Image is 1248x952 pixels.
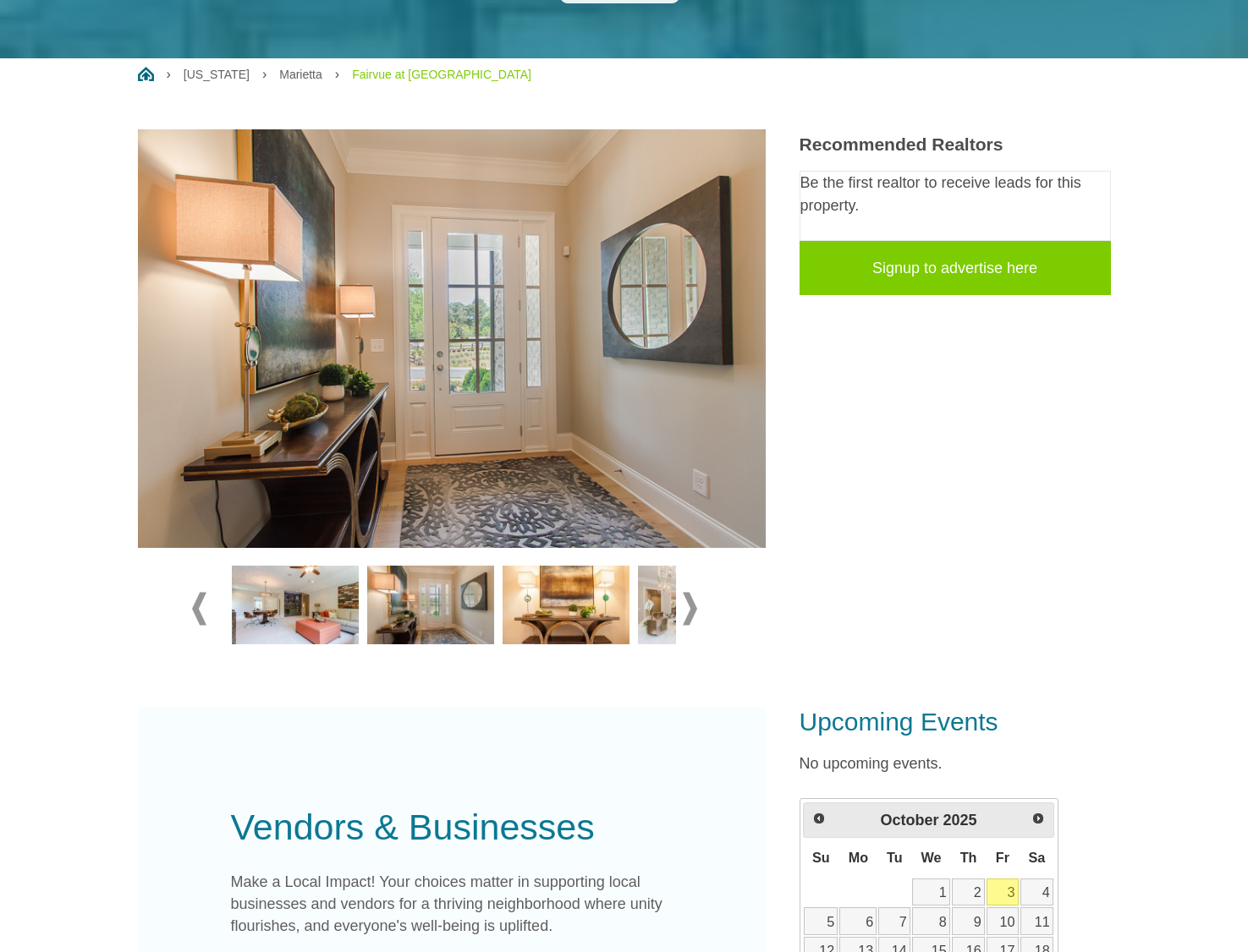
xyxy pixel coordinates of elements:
span: 2025 [943,812,976,829]
span: Next [1031,812,1045,825]
a: Prev [805,805,833,832]
span: Prev [812,812,826,825]
p: Make a Local Impact! Your choices matter in supporting local businesses and vendors for a thrivin... [231,872,673,938]
p: Be the first realtor to receive leads for this property. [800,172,1110,217]
a: 4 [1020,878,1053,906]
h3: Recommended Realtors [800,134,1111,155]
h3: Upcoming Events [800,707,1111,737]
span: October [880,812,938,829]
a: 11 [1020,907,1053,935]
span: Thursday [960,850,977,865]
span: Tuesday [887,850,903,865]
a: Next [1025,805,1052,832]
span: Saturday [1028,850,1045,865]
a: 3 [987,878,1019,906]
p: No upcoming events. [800,752,1111,775]
a: 6 [839,907,877,935]
a: 1 [912,878,950,906]
span: Monday [849,850,868,865]
span: Wednesday [921,850,942,865]
a: [US_STATE] [184,68,250,81]
a: Fairvue at [GEOGRAPHIC_DATA] [352,68,531,81]
span: Friday [996,850,1009,865]
a: 2 [952,878,985,906]
div: Vendors & Businesses [231,800,673,855]
a: Signup to advertise here [800,241,1111,295]
a: 10 [987,907,1019,935]
a: 7 [878,907,910,935]
span: Sunday [812,850,830,865]
a: 8 [912,907,950,935]
a: 5 [804,907,838,935]
a: Marietta [279,68,322,81]
a: 9 [952,907,985,935]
